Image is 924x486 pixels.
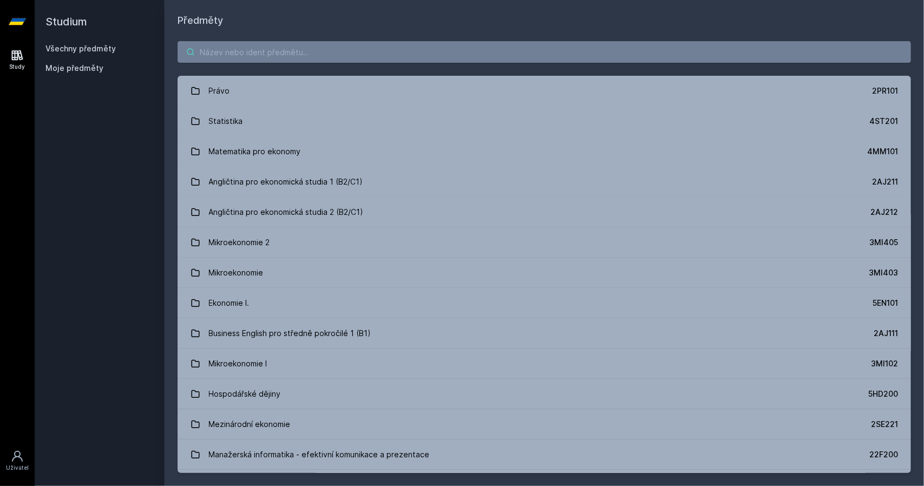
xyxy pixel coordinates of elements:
[45,63,103,74] span: Moje předměty
[178,197,911,227] a: Angličtina pro ekonomická studia 2 (B2/C1) 2AJ212
[209,292,250,314] div: Ekonomie I.
[869,116,898,127] div: 4ST201
[867,146,898,157] div: 4MM101
[6,464,29,472] div: Uživatel
[209,232,270,253] div: Mikroekonomie 2
[209,383,281,405] div: Hospodářské dějiny
[871,419,898,430] div: 2SE221
[209,323,371,344] div: Business English pro středně pokročilé 1 (B1)
[209,110,243,132] div: Statistika
[209,353,267,375] div: Mikroekonomie I
[209,262,264,284] div: Mikroekonomie
[178,258,911,288] a: Mikroekonomie 3MI403
[868,389,898,399] div: 5HD200
[872,86,898,96] div: 2PR101
[209,80,230,102] div: Právo
[872,176,898,187] div: 2AJ211
[874,328,898,339] div: 2AJ111
[178,167,911,197] a: Angličtina pro ekonomická studia 1 (B2/C1) 2AJ211
[178,439,911,470] a: Manažerská informatika - efektivní komunikace a prezentace 22F200
[178,318,911,349] a: Business English pro středně pokročilé 1 (B1) 2AJ111
[209,141,301,162] div: Matematika pro ekonomy
[2,444,32,477] a: Uživatel
[869,267,898,278] div: 3MI403
[178,227,911,258] a: Mikroekonomie 2 3MI405
[209,444,430,465] div: Manažerská informatika - efektivní komunikace a prezentace
[869,449,898,460] div: 22F200
[178,136,911,167] a: Matematika pro ekonomy 4MM101
[178,288,911,318] a: Ekonomie I. 5EN101
[870,207,898,218] div: 2AJ212
[209,201,364,223] div: Angličtina pro ekonomická studia 2 (B2/C1)
[178,13,911,28] h1: Předměty
[871,358,898,369] div: 3MI102
[178,41,911,63] input: Název nebo ident předmětu…
[178,76,911,106] a: Právo 2PR101
[209,413,291,435] div: Mezinárodní ekonomie
[178,379,911,409] a: Hospodářské dějiny 5HD200
[10,63,25,71] div: Study
[2,43,32,76] a: Study
[178,349,911,379] a: Mikroekonomie I 3MI102
[178,106,911,136] a: Statistika 4ST201
[873,298,898,308] div: 5EN101
[869,237,898,248] div: 3MI405
[45,44,116,53] a: Všechny předměty
[178,409,911,439] a: Mezinárodní ekonomie 2SE221
[209,171,363,193] div: Angličtina pro ekonomická studia 1 (B2/C1)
